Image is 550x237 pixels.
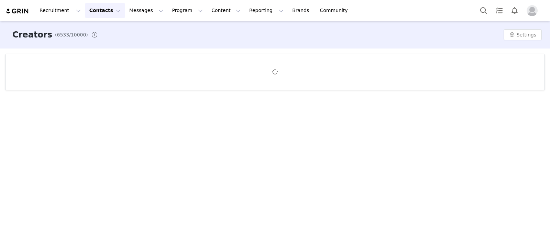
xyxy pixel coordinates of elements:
[316,3,355,18] a: Community
[492,3,507,18] a: Tasks
[125,3,167,18] button: Messages
[207,3,245,18] button: Content
[168,3,207,18] button: Program
[507,3,522,18] button: Notifications
[55,31,88,39] span: (6533/10000)
[5,8,30,14] img: grin logo
[288,3,315,18] a: Brands
[527,5,538,16] img: placeholder-profile.jpg
[522,5,544,16] button: Profile
[35,3,85,18] button: Recruitment
[12,29,52,41] h3: Creators
[85,3,125,18] button: Contacts
[504,29,542,40] button: Settings
[245,3,288,18] button: Reporting
[476,3,491,18] button: Search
